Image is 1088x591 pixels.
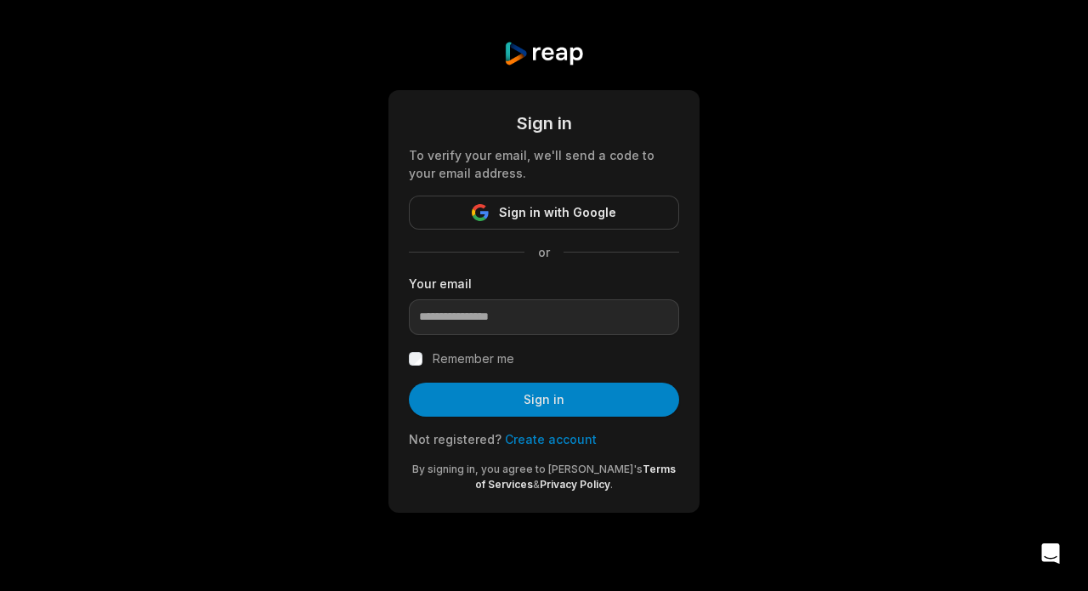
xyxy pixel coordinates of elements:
a: Create account [505,432,597,446]
span: By signing in, you agree to [PERSON_NAME]'s [412,463,643,475]
a: Privacy Policy [540,478,610,491]
button: Sign in with Google [409,196,679,230]
label: Your email [409,275,679,293]
label: Remember me [433,349,514,369]
span: . [610,478,613,491]
span: Sign in with Google [499,202,616,223]
button: Sign in [409,383,679,417]
div: Sign in [409,111,679,136]
span: Not registered? [409,432,501,446]
div: Open Intercom Messenger [1030,533,1071,574]
img: reap [503,41,584,66]
div: To verify your email, we'll send a code to your email address. [409,146,679,182]
a: Terms of Services [475,463,676,491]
span: or [524,243,564,261]
span: & [533,478,540,491]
